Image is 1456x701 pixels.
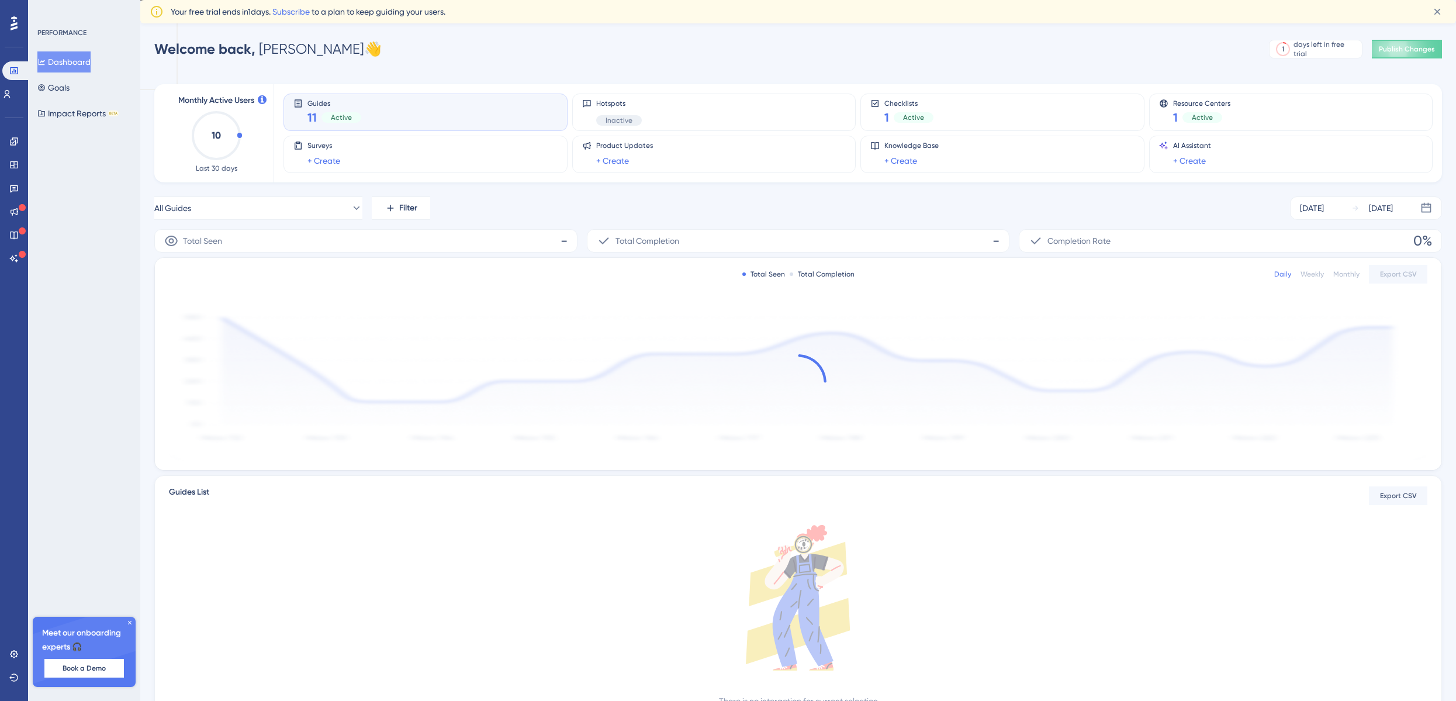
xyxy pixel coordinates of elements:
span: Inactive [606,116,632,125]
span: Export CSV [1380,270,1417,279]
div: PERFORMANCE [37,28,87,37]
span: Meet our onboarding experts 🎧 [42,626,126,654]
a: Subscribe [272,7,310,16]
span: Filter [399,201,417,215]
span: 1 [1173,109,1178,126]
span: Hotspots [596,99,642,108]
button: All Guides [154,196,362,220]
span: Total Completion [615,234,679,248]
span: Export CSV [1380,491,1417,500]
span: Surveys [307,141,340,150]
div: BETA [108,110,119,116]
span: Guides [307,99,361,107]
span: 0% [1413,232,1432,250]
a: + Create [307,154,340,168]
span: - [992,232,1000,250]
div: [PERSON_NAME] 👋 [154,40,382,58]
span: Completion Rate [1047,234,1111,248]
span: - [561,232,568,250]
span: Last 30 days [196,164,237,173]
span: Active [903,113,924,122]
div: 1 [1282,44,1284,54]
span: Resource Centers [1173,99,1230,107]
span: 11 [307,109,317,126]
div: days left in free trial [1294,40,1358,58]
span: Active [1192,113,1213,122]
span: All Guides [154,201,191,215]
button: Goals [37,77,70,98]
div: Weekly [1301,270,1324,279]
a: + Create [596,154,629,168]
button: Filter [372,196,430,220]
span: Publish Changes [1379,44,1435,54]
span: 1 [884,109,889,126]
span: Book a Demo [63,664,106,673]
div: Total Seen [742,270,785,279]
div: Daily [1274,270,1291,279]
span: Active [331,113,352,122]
span: Checklists [884,99,933,107]
span: AI Assistant [1173,141,1211,150]
span: Guides List [169,485,209,506]
span: Product Updates [596,141,653,150]
button: Book a Demo [44,659,124,678]
div: [DATE] [1369,201,1393,215]
div: Total Completion [790,270,855,279]
button: Publish Changes [1372,40,1442,58]
button: Export CSV [1369,265,1427,284]
button: Export CSV [1369,486,1427,505]
button: Dashboard [37,51,91,72]
span: Knowledge Base [884,141,939,150]
div: [DATE] [1300,201,1324,215]
span: Your free trial ends in 1 days. to a plan to keep guiding your users. [171,5,445,19]
span: Monthly Active Users [178,94,254,108]
span: Total Seen [183,234,222,248]
a: + Create [1173,154,1206,168]
div: Monthly [1333,270,1360,279]
text: 10 [212,130,221,141]
span: Welcome back, [154,40,255,57]
button: Impact ReportsBETA [37,103,119,124]
a: + Create [884,154,917,168]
